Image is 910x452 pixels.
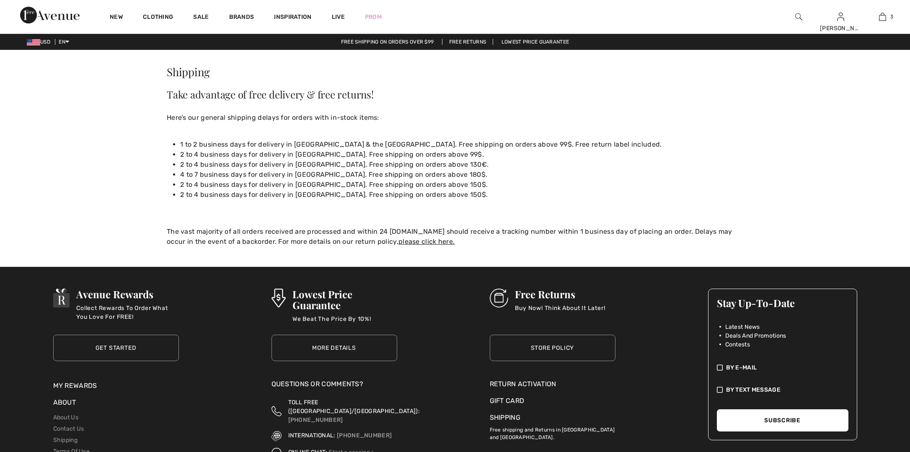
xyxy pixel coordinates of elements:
img: 1ère Avenue [20,7,80,23]
a: please click here. [398,238,455,245]
a: Free Returns [442,39,494,45]
li: 1 to 2 business days for delivery in [GEOGRAPHIC_DATA] & the [GEOGRAPHIC_DATA]. Free shipping on ... [180,139,743,150]
span: Inspiration [274,13,311,22]
span: Deals And Promotions [725,331,786,340]
img: International [271,431,282,441]
a: [PHONE_NUMBER] [337,432,392,439]
img: Free Returns [490,289,509,307]
span: TOLL FREE ([GEOGRAPHIC_DATA]/[GEOGRAPHIC_DATA]): [288,399,420,415]
div: [PERSON_NAME] [820,24,861,33]
span: 3 [890,13,893,21]
h3: Lowest Price Guarantee [292,289,397,310]
span: By Text Message [726,385,781,394]
li: 2 to 4 business days for delivery in [GEOGRAPHIC_DATA]. Free shipping on orders above 150$. [180,190,743,200]
span: Contests [725,340,750,349]
span: USD [27,39,54,45]
h3: Stay Up-To-Date [717,297,848,308]
p: Free shipping and Returns in [GEOGRAPHIC_DATA] and [GEOGRAPHIC_DATA]. [490,423,615,441]
img: check [717,385,723,394]
span: INTERNATIONAL: [288,432,336,439]
a: Prom [365,13,382,21]
li: 2 to 4 business days for delivery in [GEOGRAPHIC_DATA]. Free shipping on orders above 130€. [180,160,743,170]
a: 3 [862,12,903,22]
a: Brands [229,13,254,22]
a: Return Activation [490,379,615,389]
img: Toll Free (Canada/US) [271,398,282,424]
li: 2 to 4 business days for delivery in [GEOGRAPHIC_DATA]. Free shipping on orders above 99$. [180,150,743,160]
a: New [110,13,123,22]
img: My Info [837,12,844,22]
img: search the website [795,12,802,22]
div: Questions or Comments? [271,379,397,393]
a: Get Started [53,335,179,361]
li: 2 to 4 business days for delivery in [GEOGRAPHIC_DATA]. Free shipping on orders above 150$. [180,180,743,190]
h3: Free Returns [515,289,605,300]
p: Collect Rewards To Order What You Love For FREE! [76,304,178,320]
a: Sale [193,13,209,22]
a: Shipping [490,413,520,421]
p: Here’s our general shipping delays for orders with in-stock items: [167,113,743,133]
a: More Details [271,335,397,361]
p: We Beat The Price By 10%! [292,315,397,331]
a: Shipping [53,437,78,444]
li: 4 to 7 business days for delivery in [GEOGRAPHIC_DATA]. Free shipping on orders above 180$. [180,170,743,180]
span: By E-mail [726,363,757,372]
img: Lowest Price Guarantee [271,289,286,307]
a: Clothing [143,13,173,22]
img: US Dollar [27,39,40,46]
h1: Shipping [167,50,743,86]
a: Live [332,13,345,21]
img: check [717,363,723,372]
a: [PHONE_NUMBER] [288,416,343,424]
a: Lowest Price Guarantee [495,39,576,45]
a: Contact Us [53,425,84,432]
button: Subscribe [717,409,848,431]
a: My Rewards [53,382,97,390]
span: EN [59,39,69,45]
a: About Us [53,414,78,421]
img: My Bag [879,12,886,22]
p: The vast majority of all orders received are processed and within 24 [DOMAIN_NAME] should receive... [167,227,743,247]
img: Avenue Rewards [53,289,70,307]
a: Store Policy [490,335,615,361]
a: Gift Card [490,396,615,406]
span: Latest News [725,323,760,331]
h3: Avenue Rewards [76,289,178,300]
a: Sign In [837,13,844,21]
h2: Take advantage of free delivery & free returns! [167,89,743,109]
div: About [53,398,179,412]
p: Buy Now! Think About It Later! [515,304,605,320]
a: Free shipping on orders over $99 [334,39,441,45]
